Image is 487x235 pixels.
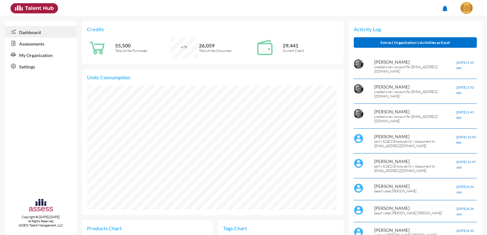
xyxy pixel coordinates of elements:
p: Total Unites Purchased [115,48,171,53]
p: [PERSON_NAME] [374,59,456,65]
p: deactivated [PERSON_NAME] [374,189,456,193]
img: default%20profile%20image.svg [354,134,363,143]
p: created a new account for [EMAIL_ADDRESS][DOMAIN_NAME] [374,65,456,74]
p: created a new account for [EMAIL_ADDRESS][DOMAIN_NAME] [374,89,456,98]
a: Dashboard [5,26,77,38]
span: [DATE] 12:03 PM [456,135,476,145]
p: [PERSON_NAME] [374,205,456,211]
p: Current Credit [283,48,338,53]
a: My Organization [5,49,77,61]
span: [DATE] 8:26 AM [456,185,474,194]
mat-icon: notifications [441,5,449,12]
span: [DATE] 3:41 PM [456,110,474,120]
p: deactivated [PERSON_NAME] [PERSON_NAME] [374,211,456,215]
img: default%20profile%20image.svg [354,205,363,215]
p: sent ( ASSESS Employability ) Assessment to [EMAIL_ADDRESS][DOMAIN_NAME] [374,139,456,148]
p: 26,059 [199,42,255,48]
p: Copyright © [DATE]-[DATE]. All Rights Reserved. ASSESS Talent Management, LLC. [5,215,77,227]
a: Assessments [5,38,77,49]
img: AOh14GigaHH8sHFAKTalDol_Rto9g2wtRCd5DeEZ-VfX2Q [354,59,363,69]
span: 47% [181,45,187,49]
p: 55,500 [115,42,171,48]
p: Products Chart [87,225,147,231]
p: Credits [87,26,338,32]
p: [PERSON_NAME] [374,109,456,114]
p: Total Unites Consumed [199,48,255,53]
p: [PERSON_NAME] [374,159,456,164]
button: Extract Organization's Activities as Excel [354,37,477,48]
span: [DATE] 4:15 PM [456,61,474,70]
span: [DATE] 8:26 AM [456,207,474,216]
a: Settings [5,61,77,72]
p: [PERSON_NAME] [374,84,456,89]
p: sent ( ASSESS Employability ) Assessment to [EMAIL_ADDRESS][DOMAIN_NAME] [374,164,456,173]
p: [PERSON_NAME] [374,134,456,139]
p: 29,441 [283,42,338,48]
span: [DATE] 11:47 AM [456,160,476,169]
p: Units Consumption [87,74,338,80]
img: AOh14GigaHH8sHFAKTalDol_Rto9g2wtRCd5DeEZ-VfX2Q [354,109,363,118]
img: default%20profile%20image.svg [354,183,363,193]
p: created a new account for [EMAIL_ADDRESS][DOMAIN_NAME] [374,114,456,123]
p: [PERSON_NAME] [374,227,456,233]
p: Activity Log [354,26,477,32]
span: [DATE] 3:52 PM [456,85,474,95]
img: assesscompany-logo.png [28,198,54,214]
img: default%20profile%20image.svg [354,159,363,168]
p: [PERSON_NAME] [374,183,456,189]
img: AOh14GigaHH8sHFAKTalDol_Rto9g2wtRCd5DeEZ-VfX2Q [354,84,363,94]
p: Tags Chart [223,225,281,231]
